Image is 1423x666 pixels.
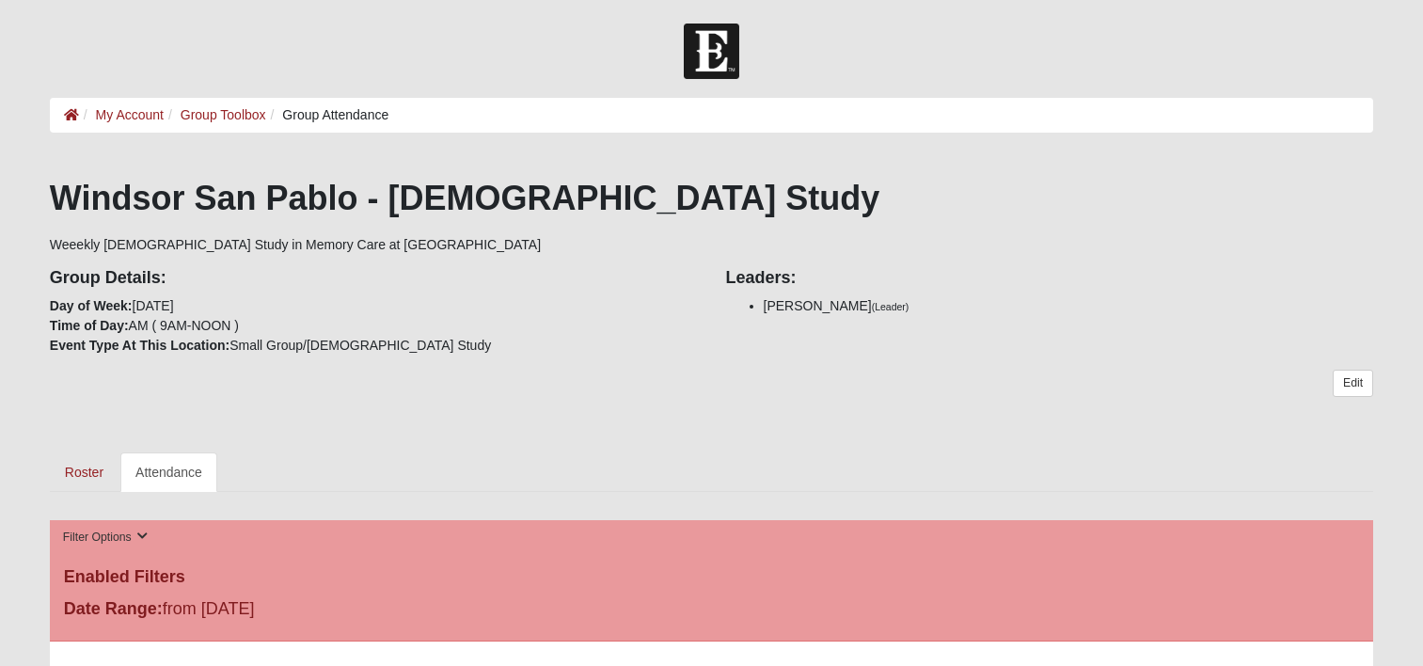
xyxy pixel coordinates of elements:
small: (Leader) [872,301,909,312]
h4: Enabled Filters [64,567,1359,588]
img: Church of Eleven22 Logo [684,24,739,79]
button: Filter Options [57,528,154,547]
a: Edit [1333,370,1373,397]
label: Date Range: [64,596,163,622]
h4: Leaders: [726,268,1374,289]
strong: Time of Day: [50,318,129,333]
strong: Event Type At This Location: [50,338,229,353]
h4: Group Details: [50,268,698,289]
h1: Windsor San Pablo - [DEMOGRAPHIC_DATA] Study [50,178,1373,218]
li: Group Attendance [266,105,389,125]
a: My Account [96,107,164,122]
div: Weeekly [DEMOGRAPHIC_DATA] Study in Memory Care at [GEOGRAPHIC_DATA] [50,178,1373,492]
a: Attendance [120,452,217,492]
a: Roster [50,452,119,492]
div: [DATE] AM ( 9AM-NOON ) Small Group/[DEMOGRAPHIC_DATA] Study [36,255,712,356]
div: from [DATE] [50,596,491,626]
li: [PERSON_NAME] [764,296,1374,316]
a: Group Toolbox [181,107,266,122]
strong: Day of Week: [50,298,133,313]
